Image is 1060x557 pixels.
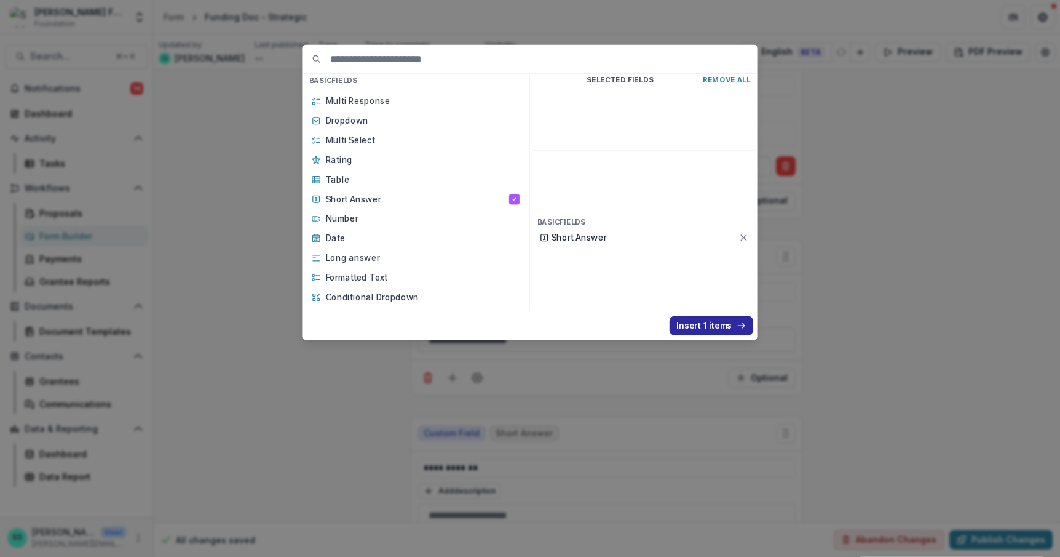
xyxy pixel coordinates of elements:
[326,291,520,303] p: Conditional Dropdown
[326,95,520,107] p: Multi Response
[670,316,753,335] button: Insert 1 items
[532,215,756,229] h4: Basic Fields
[703,76,751,85] p: Remove All
[537,76,703,85] p: Selected Fields
[326,232,520,244] p: Date
[304,74,527,87] h4: Basic Fields
[326,154,520,166] p: Rating
[326,212,520,225] p: Number
[326,310,520,323] p: Spreadsheet
[326,252,520,264] p: Long answer
[552,231,739,244] p: Short Answer
[326,134,520,146] p: Multi Select
[326,75,520,87] p: Single Response
[326,271,520,284] p: Formatted Text
[326,114,520,127] p: Dropdown
[326,174,520,186] p: Table
[326,193,509,205] p: Short Answer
